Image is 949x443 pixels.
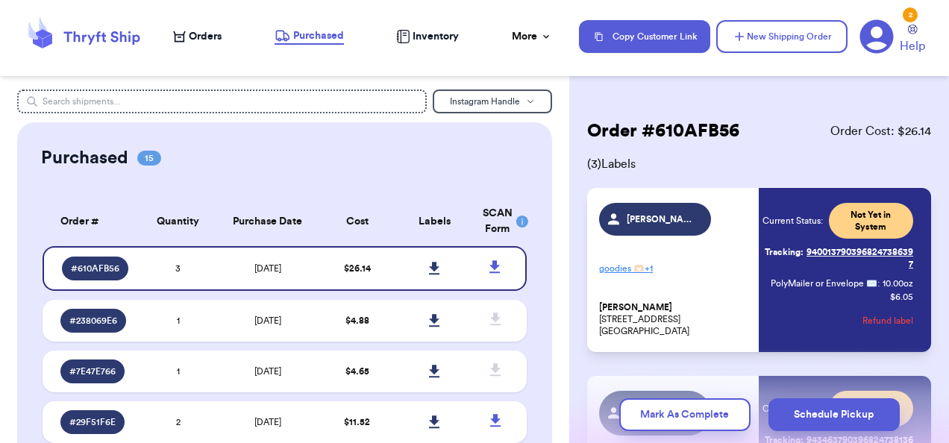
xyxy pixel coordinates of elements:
button: Schedule Pickup [768,398,900,431]
span: Tracking: [765,246,804,258]
span: Help [900,37,925,55]
h2: Order # 610AFB56 [587,119,739,143]
span: [DATE] [254,316,281,325]
span: Orders [189,29,222,44]
button: Copy Customer Link [579,20,710,53]
span: Purchased [293,28,344,43]
a: Inventory [396,29,459,44]
p: goodies 🫶🏻 [599,257,750,280]
th: Cost [319,197,396,246]
th: Purchase Date [217,197,319,246]
span: Not Yet in System [838,209,904,233]
span: PolyMailer or Envelope ✉️ [771,279,877,288]
div: SCAN Form [483,206,509,237]
p: [STREET_ADDRESS] [GEOGRAPHIC_DATA] [599,301,750,337]
span: $ 4.65 [345,367,369,376]
a: Help [900,25,925,55]
span: [PERSON_NAME] [599,302,672,313]
span: # 610AFB56 [71,263,119,274]
a: Orders [173,29,222,44]
span: ( 3 ) Labels [587,155,931,173]
div: 2 [903,7,918,22]
a: Tracking:9400137903968247386397 [762,240,913,276]
span: [DATE] [254,264,281,273]
span: $ 4.88 [345,316,369,325]
th: Order # [43,197,140,246]
span: : [877,277,880,289]
span: Inventory [413,29,459,44]
a: Purchased [275,28,344,45]
span: 1 [177,316,180,325]
span: + 1 [645,264,653,273]
button: Refund label [862,304,913,337]
span: # 29F51F6E [69,416,116,428]
span: Current Status: [762,215,823,227]
span: 2 [176,418,181,427]
span: # 238069E6 [69,315,117,327]
span: Instagram Handle [450,97,520,106]
span: 10.00 oz [883,277,913,289]
th: Labels [396,197,474,246]
span: [DATE] [254,418,281,427]
span: 15 [137,151,161,166]
th: Quantity [140,197,217,246]
span: $ 11.52 [344,418,370,427]
p: $ 6.05 [890,291,913,303]
input: Search shipments... [17,89,427,113]
span: [DATE] [254,367,281,376]
span: 3 [175,264,181,273]
span: Order Cost: $ 26.14 [830,122,931,140]
a: 2 [859,19,894,54]
span: 1 [177,367,180,376]
div: More [512,29,552,44]
button: Instagram Handle [433,89,552,113]
h2: Purchased [41,146,128,170]
button: New Shipping Order [716,20,848,53]
span: $ 26.14 [344,264,371,273]
button: Mark As Complete [619,398,751,431]
span: # 7E47E766 [69,365,116,377]
span: [PERSON_NAME].thrift.collective [627,213,698,225]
